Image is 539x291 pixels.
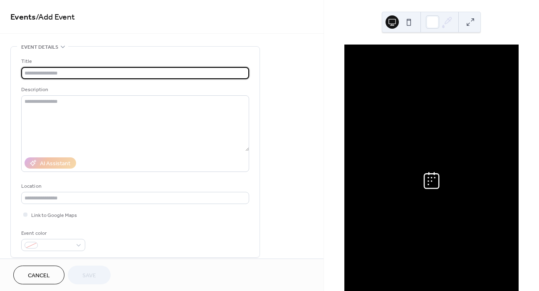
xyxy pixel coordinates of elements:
[36,9,75,25] span: / Add Event
[10,9,36,25] a: Events
[28,271,50,280] span: Cancel
[21,229,84,238] div: Event color
[21,57,247,66] div: Title
[13,266,64,284] button: Cancel
[21,85,247,94] div: Description
[21,182,247,191] div: Location
[31,211,77,220] span: Link to Google Maps
[21,43,58,52] span: Event details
